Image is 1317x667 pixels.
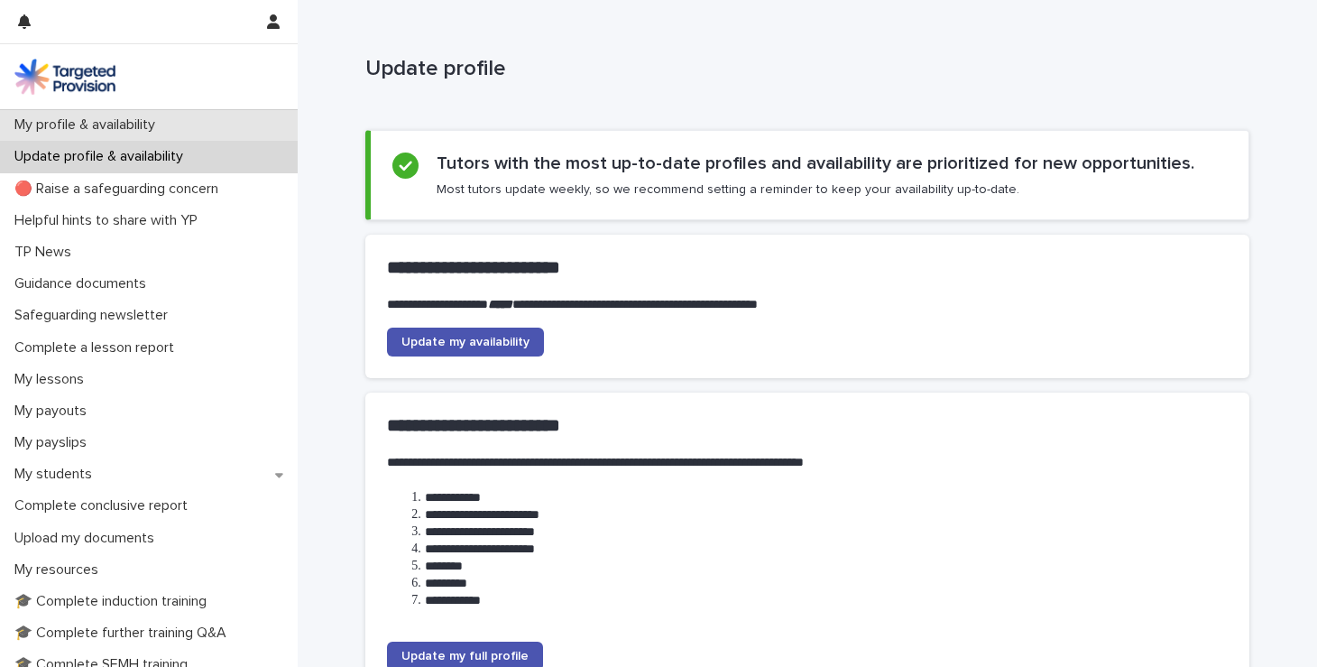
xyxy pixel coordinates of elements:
[437,153,1194,174] h2: Tutors with the most up-to-date profiles and availability are prioritized for new opportunities.
[7,561,113,579] p: My resources
[7,403,101,420] p: My payouts
[7,116,170,134] p: My profile & availability
[7,212,212,229] p: Helpful hints to share with YP
[387,328,544,357] a: Update my availability
[7,275,161,292] p: Guidance documents
[7,625,241,642] p: 🎓 Complete further training Q&A
[7,148,198,165] p: Update profile & availability
[7,530,169,547] p: Upload my documents
[7,307,182,324] p: Safeguarding newsletter
[7,434,101,451] p: My payslips
[437,181,1019,198] p: Most tutors update weekly, so we recommend setting a reminder to keep your availability up-to-date.
[7,181,233,198] p: 🔴 Raise a safeguarding concern
[401,650,529,662] span: Update my full profile
[14,59,115,95] img: M5nRWzHhSzIhMunXDL62
[7,466,106,483] p: My students
[7,593,221,610] p: 🎓 Complete induction training
[7,497,202,514] p: Complete conclusive report
[7,339,189,357] p: Complete a lesson report
[7,371,98,388] p: My lessons
[401,336,530,348] span: Update my availability
[7,244,86,261] p: TP News
[365,56,1242,82] p: Update profile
